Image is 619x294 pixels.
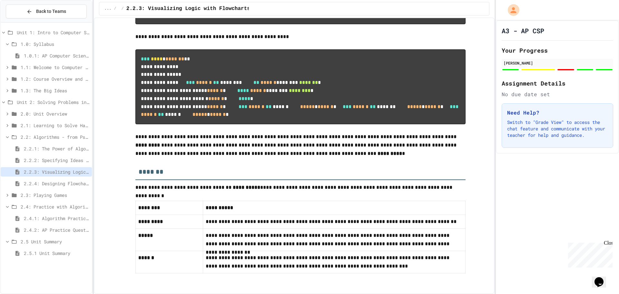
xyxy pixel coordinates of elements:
[21,76,89,82] span: 1.2: Course Overview and the AP Exam
[502,46,613,55] h2: Your Progress
[502,79,613,88] h2: Assignment Details
[24,168,89,175] span: 2.2.3: Visualizing Logic with Flowcharts
[21,87,89,94] span: 1.3: The Big Ideas
[24,250,89,257] span: 2.5.1 Unit Summary
[24,145,89,152] span: 2.2.1: The Power of Algorithms
[21,192,89,198] span: 2.3: Playing Games
[507,119,608,138] p: Switch to "Grade View" to access the chat feature and communicate with your teacher for help and ...
[24,157,89,164] span: 2.2.2: Specifying Ideas with Pseudocode
[114,6,116,11] span: /
[24,215,89,222] span: 2.4.1: Algorithm Practice Exercises
[122,6,124,11] span: /
[21,110,89,117] span: 2.0: Unit Overview
[126,5,250,13] span: 2.2.3: Visualizing Logic with Flowcharts
[24,52,89,59] span: 1.0.1: AP Computer Science Principles in Python Course Syllabus
[501,3,521,17] div: My Account
[24,227,89,233] span: 2.4.2: AP Practice Questions
[504,60,611,66] div: [PERSON_NAME]
[21,238,89,245] span: 2.5 Unit Summary
[17,99,89,106] span: Unit 2: Solving Problems in Computer Science
[3,3,44,41] div: Chat with us now!Close
[21,134,89,140] span: 2.2: Algorithms - from Pseudocode to Flowcharts
[17,29,89,36] span: Unit 1: Intro to Computer Science
[502,26,544,35] h1: A3 - AP CSP
[24,180,89,187] span: 2.2.4: Designing Flowcharts
[21,41,89,47] span: 1.0: Syllabus
[6,5,87,18] button: Back to Teams
[21,122,89,129] span: 2.1: Learning to Solve Hard Problems
[502,90,613,98] div: No due date set
[507,109,608,117] h3: Need Help?
[104,6,112,11] span: ...
[565,240,613,268] iframe: chat widget
[21,203,89,210] span: 2.4: Practice with Algorithms
[36,8,66,15] span: Back to Teams
[592,268,613,288] iframe: chat widget
[21,64,89,71] span: 1.1: Welcome to Computer Science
